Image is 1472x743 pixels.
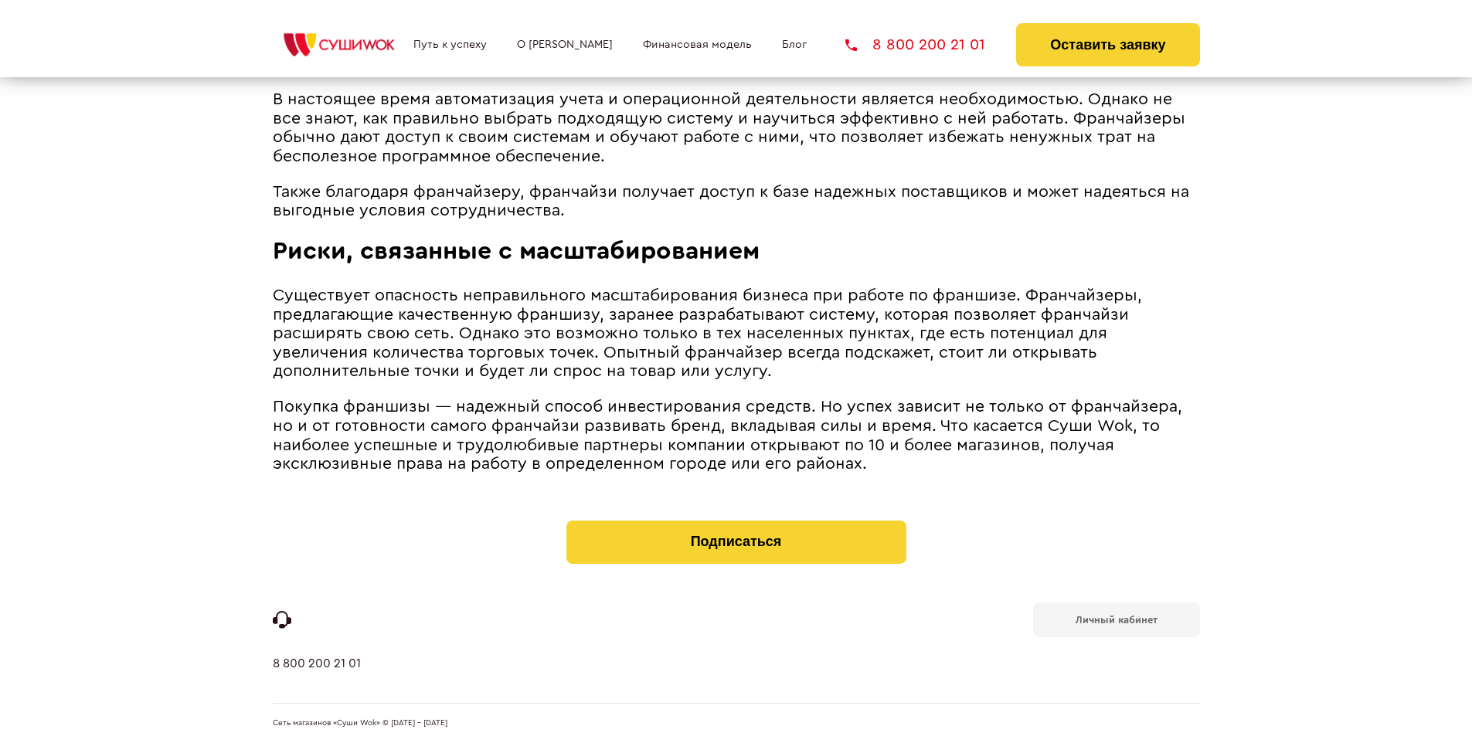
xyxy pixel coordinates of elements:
button: Подписаться [566,521,906,564]
button: Оставить заявку [1016,23,1199,66]
a: О [PERSON_NAME] [517,39,613,51]
span: Покупка франшизы ― надежный способ инвестирования средств. Но успех зависит не только от франчайз... [273,399,1182,472]
a: Блог [782,39,807,51]
span: Существует опасность неправильного масштабирования бизнеса при работе по франшизе. Франчайзеры, п... [273,287,1142,379]
a: 8 800 200 21 01 [845,37,985,53]
span: Также благодаря франчайзеру, франчайзи получает доступ к базе надежных поставщиков и может надеят... [273,184,1189,219]
span: Сеть магазинов «Суши Wok» © [DATE] - [DATE] [273,719,447,728]
a: Личный кабинет [1033,602,1200,637]
a: Путь к успеху [413,39,487,51]
a: 8 800 200 21 01 [273,656,361,703]
a: Финансовая модель [643,39,752,51]
span: В настоящее время автоматизация учета и операционной деятельности является необходимостью. Однако... [273,91,1185,165]
span: 8 800 200 21 01 [872,37,985,53]
b: Личный кабинет [1076,615,1158,625]
span: Риски, связанные с масштабированием [273,239,760,263]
